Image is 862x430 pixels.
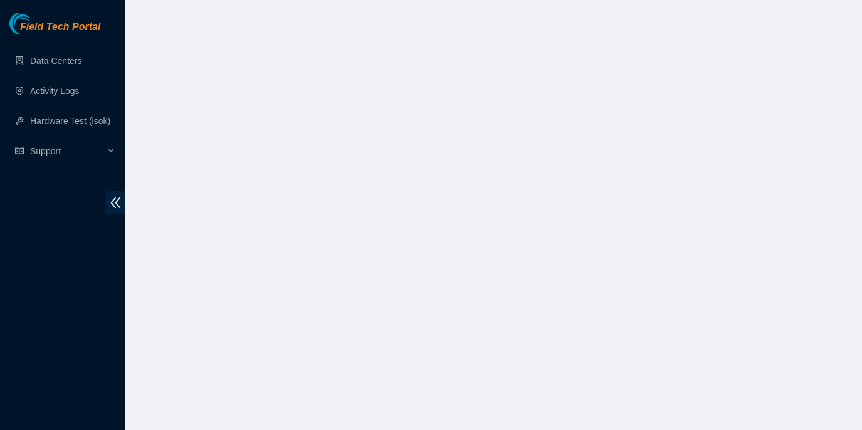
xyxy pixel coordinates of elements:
[106,191,125,214] span: double-left
[9,13,63,34] img: Akamai Technologies
[30,56,81,66] a: Data Centers
[30,86,80,96] a: Activity Logs
[15,147,24,155] span: read
[30,116,110,126] a: Hardware Test (isok)
[9,23,100,39] a: Akamai TechnologiesField Tech Portal
[20,21,100,33] span: Field Tech Portal
[30,139,104,164] span: Support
